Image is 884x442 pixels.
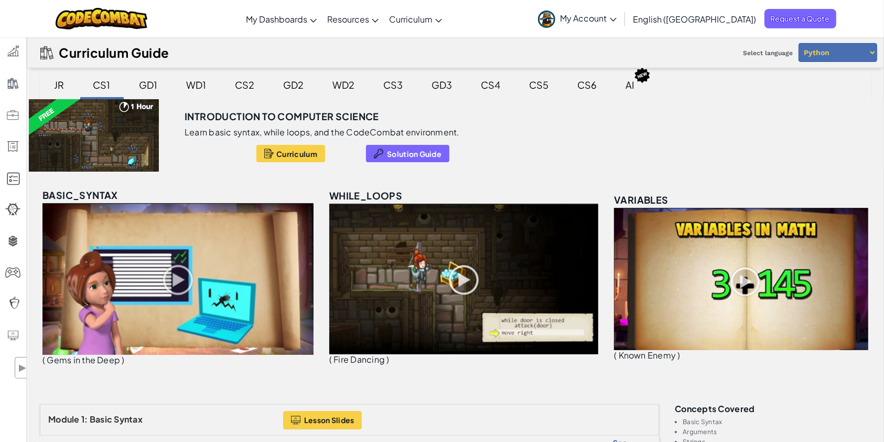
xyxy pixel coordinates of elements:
span: English ([GEOGRAPHIC_DATA]) [633,14,757,25]
li: Arguments [683,428,871,435]
button: Curriculum [256,145,325,162]
a: Curriculum [384,5,447,33]
img: basic_syntax_unlocked.png [42,203,314,355]
img: while_loops_unlocked.png [329,204,598,354]
span: My Dashboards [246,14,307,25]
h3: Concepts covered [675,404,871,413]
span: ( [614,350,617,361]
span: Gems in the Deep [47,354,120,365]
a: Request a Quote [764,9,836,28]
a: My Account [533,2,622,35]
img: IconNew.svg [634,67,651,83]
p: Learn basic syntax, while loops, and the CodeCombat environment. [185,127,460,138]
span: 1: [81,414,88,425]
a: Resources [322,5,384,33]
span: Module [48,414,80,425]
a: My Dashboards [241,5,322,33]
span: while_loops [329,190,402,202]
span: Fire Dancing [333,354,385,365]
span: ( [329,354,332,365]
div: CS3 [373,72,414,97]
div: CS2 [225,72,265,97]
span: Known Enemy [619,350,676,361]
span: Curriculum [276,150,317,158]
div: JR [44,72,75,97]
div: CS5 [519,72,559,97]
div: CS1 [83,72,121,97]
div: AI [616,72,645,97]
span: ( [42,354,45,365]
span: Lesson Slides [304,416,354,424]
img: CodeCombat logo [56,8,147,29]
span: My Account [560,13,617,24]
span: Basic Syntax [90,414,143,425]
h3: Introduction to Computer Science [185,109,379,124]
span: ) [386,354,389,365]
span: Select language [739,45,797,61]
span: variables [614,194,669,206]
div: WD1 [176,72,217,97]
span: Resources [327,14,369,25]
div: GD3 [422,72,463,97]
img: avatar [538,10,555,28]
img: variables_unlocked.png [614,208,868,350]
a: English ([GEOGRAPHIC_DATA]) [628,5,762,33]
button: Lesson Slides [283,411,362,429]
span: basic_syntax [42,189,118,201]
div: WD2 [322,72,365,97]
button: Solution Guide [366,145,449,162]
img: IconCurriculumGuide.svg [40,46,53,59]
span: Solution Guide [387,150,441,158]
h2: Curriculum Guide [59,45,169,60]
div: GD1 [129,72,168,97]
span: Curriculum [389,14,433,25]
span: ) [677,350,680,361]
div: CS6 [567,72,608,97]
div: GD2 [273,72,315,97]
span: ) [122,354,124,365]
span: ▶ [18,360,27,375]
li: Basic Syntax [683,418,871,425]
div: CS4 [471,72,511,97]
